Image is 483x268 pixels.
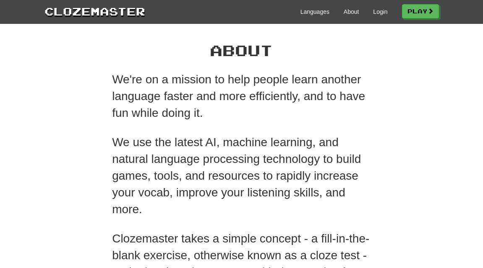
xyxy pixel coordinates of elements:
[112,42,371,59] h1: About
[373,8,387,16] a: Login
[112,71,371,121] p: We're on a mission to help people learn another language faster and more efficiently, and to have...
[44,3,145,19] a: Clozemaster
[344,8,359,16] a: About
[300,8,329,16] a: Languages
[112,134,371,218] p: We use the latest AI, machine learning, and natural language processing technology to build games...
[402,4,439,18] a: Play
